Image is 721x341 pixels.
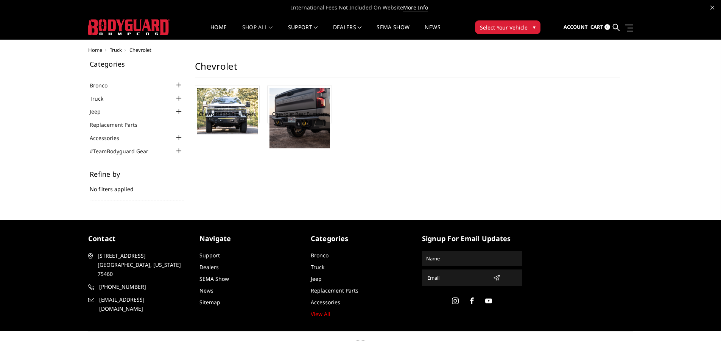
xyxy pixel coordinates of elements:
[590,17,610,37] a: Cart 0
[199,111,256,117] a: Chevrolet Front Bumpers
[242,25,273,39] a: shop all
[129,47,151,53] span: Chevrolet
[90,171,184,178] h5: Refine by
[311,263,324,271] a: Truck
[377,25,410,39] a: SEMA Show
[590,23,603,30] span: Cart
[199,299,220,306] a: Sitemap
[533,23,536,31] span: ▾
[195,61,620,78] h1: Chevrolet
[423,252,521,265] input: Name
[288,25,318,39] a: Support
[88,47,102,53] a: Home
[480,23,528,31] span: Select Your Vehicle
[199,234,299,244] h5: Navigate
[475,20,540,34] button: Select Your Vehicle
[311,287,358,294] a: Replacement Parts
[199,275,229,282] a: SEMA Show
[424,272,490,284] input: Email
[90,171,184,201] div: No filters applied
[90,61,184,67] h5: Categories
[88,295,188,313] a: [EMAIL_ADDRESS][DOMAIN_NAME]
[88,282,188,291] a: [PHONE_NUMBER]
[333,25,362,39] a: Dealers
[425,25,440,39] a: News
[199,263,219,271] a: Dealers
[422,234,522,244] h5: signup for email updates
[311,234,411,244] h5: Categories
[90,95,113,103] a: Truck
[311,275,322,282] a: Jeep
[88,19,170,35] img: BODYGUARD BUMPERS
[210,25,227,39] a: Home
[199,252,220,259] a: Support
[90,81,117,89] a: Bronco
[564,23,588,30] span: Account
[604,24,610,30] span: 0
[90,107,110,115] a: Jeep
[99,282,187,291] span: [PHONE_NUMBER]
[99,295,187,313] span: [EMAIL_ADDRESS][DOMAIN_NAME]
[110,47,122,53] a: Truck
[88,234,188,244] h5: contact
[311,310,330,318] a: View All
[90,134,129,142] a: Accessories
[98,251,185,279] span: [STREET_ADDRESS] [GEOGRAPHIC_DATA], [US_STATE] 75460
[272,111,327,117] a: Chevrolet Rear Bumpers
[403,4,428,11] a: More Info
[90,121,147,129] a: Replacement Parts
[199,287,213,294] a: News
[564,17,588,37] a: Account
[311,252,329,259] a: Bronco
[90,147,158,155] a: #TeamBodyguard Gear
[311,299,340,306] a: Accessories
